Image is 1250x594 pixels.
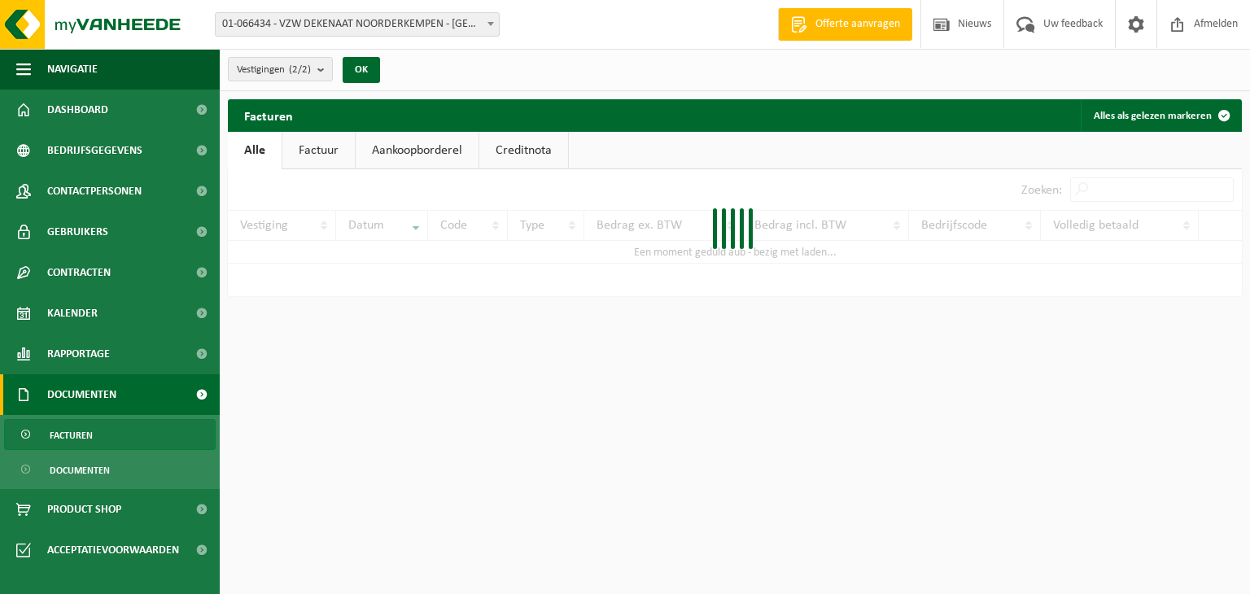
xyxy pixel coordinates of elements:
[47,530,179,570] span: Acceptatievoorwaarden
[811,16,904,33] span: Offerte aanvragen
[47,171,142,212] span: Contactpersonen
[47,130,142,171] span: Bedrijfsgegevens
[216,13,499,36] span: 01-066434 - VZW DEKENAAT NOORDERKEMPEN - ESSEN
[4,454,216,485] a: Documenten
[47,252,111,293] span: Contracten
[228,99,309,131] h2: Facturen
[47,374,116,415] span: Documenten
[778,8,912,41] a: Offerte aanvragen
[47,293,98,334] span: Kalender
[50,420,93,451] span: Facturen
[228,57,333,81] button: Vestigingen(2/2)
[1081,99,1240,132] button: Alles als gelezen markeren
[47,212,108,252] span: Gebruikers
[47,49,98,90] span: Navigatie
[356,132,479,169] a: Aankoopborderel
[47,90,108,130] span: Dashboard
[282,132,355,169] a: Factuur
[289,64,311,75] count: (2/2)
[237,58,311,82] span: Vestigingen
[343,57,380,83] button: OK
[215,12,500,37] span: 01-066434 - VZW DEKENAAT NOORDERKEMPEN - ESSEN
[47,489,121,530] span: Product Shop
[479,132,568,169] a: Creditnota
[228,132,282,169] a: Alle
[47,334,110,374] span: Rapportage
[50,455,110,486] span: Documenten
[4,419,216,450] a: Facturen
